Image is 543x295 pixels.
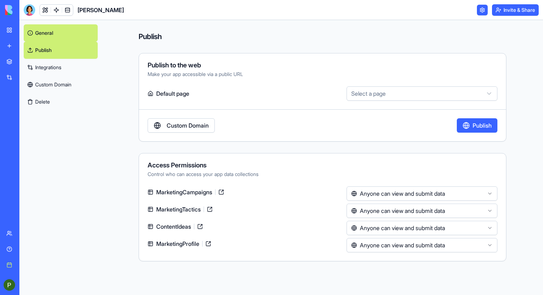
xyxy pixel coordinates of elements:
[457,118,497,133] button: Publish
[6,220,138,232] textarea: Message…
[148,86,344,101] label: Default page
[24,24,98,42] a: General
[112,3,126,16] button: Home
[24,76,98,93] a: Custom Domain
[148,171,497,178] div: Control who can access your app data collections
[24,42,98,59] a: Publish
[24,93,98,110] button: Delete
[34,235,40,241] button: Upload attachment
[153,239,202,248] span: MarketingProfile
[153,222,194,231] span: ContentIdeas
[123,232,135,243] button: Send a message…
[148,162,497,168] div: Access Permissions
[492,4,539,16] button: Invite & Share
[24,59,98,76] a: Integrations
[4,279,15,291] img: ACg8ocLs--Df-f92X9m4QYekUE_RdGLqr6qLkYhX2iO-IJGl5zwiZcc=s96-c
[35,9,49,16] p: Active
[11,46,112,53] div: Hey [PERSON_NAME] 👋
[5,3,18,16] button: go back
[6,41,118,75] div: Hey [PERSON_NAME] 👋Welcome to Blocks 🙌 I'm here if you have any questions!Shelly • 14m ago
[126,3,139,16] div: Close
[5,5,50,15] img: logo
[153,188,215,196] span: MarketingCampaigns
[148,71,497,78] div: Make your app accessible via a public URL
[35,4,52,9] h1: Shelly
[78,6,124,14] h1: [PERSON_NAME]
[11,235,17,241] button: Emoji picker
[23,235,28,241] button: Gif picker
[148,118,215,133] a: Custom Domain
[11,76,49,80] div: Shelly • 14m ago
[6,41,138,90] div: Shelly says…
[148,62,497,68] div: Publish to the web
[139,32,506,42] h4: Publish
[153,205,204,214] span: MarketingTactics
[11,56,112,70] div: Welcome to Blocks 🙌 I'm here if you have any questions!
[20,4,32,15] img: Profile image for Shelly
